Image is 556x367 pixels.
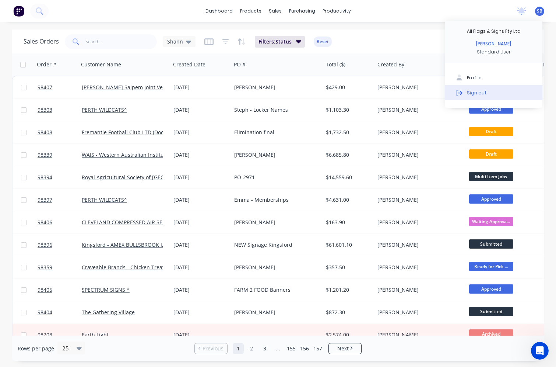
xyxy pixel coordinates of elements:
[38,211,82,233] a: 98406
[173,84,228,91] div: [DATE]
[38,151,52,159] span: 98339
[234,106,316,114] div: Steph - Locker Names
[203,345,224,352] span: Previous
[82,309,135,316] a: The Gathering Village
[82,129,175,136] a: Fremantle Football Club LTD (Dockers)
[38,234,82,256] a: 98396
[234,151,316,159] div: [PERSON_NAME]
[38,76,82,98] a: 98407
[469,217,513,226] span: Waiting Approva...
[299,343,310,354] a: Page 156
[82,264,164,271] a: Craveable Brands - Chicken Treat
[377,84,459,91] div: [PERSON_NAME]
[255,36,305,48] button: Filters:Status
[476,41,511,47] div: [PERSON_NAME]
[234,219,316,226] div: [PERSON_NAME]
[234,84,316,91] div: [PERSON_NAME]
[377,219,459,226] div: [PERSON_NAME]
[337,345,349,352] span: Next
[286,343,297,354] a: Page 155
[377,151,459,159] div: [PERSON_NAME]
[469,172,513,181] span: Multi Item Jobs
[469,307,513,316] span: Submitted
[173,106,228,114] div: [DATE]
[38,129,52,136] span: 98408
[469,262,513,271] span: Ready for Pick ...
[173,174,228,181] div: [DATE]
[82,174,203,181] a: Royal Agricultural Society of [GEOGRAPHIC_DATA]
[234,61,246,68] div: PO #
[469,239,513,249] span: Submitted
[38,144,82,166] a: 98339
[38,174,52,181] span: 98394
[469,104,513,114] span: Approved
[319,6,355,17] div: productivity
[377,286,459,294] div: [PERSON_NAME]
[82,241,228,248] a: Kingsford - AMEX BULLSBROOK UNITY TRUST (AMEXBULL) ^
[326,196,369,204] div: $4,631.00
[38,99,82,121] a: 98303
[173,286,228,294] div: [DATE]
[445,70,542,85] button: Profile
[326,331,369,339] div: $2,574.00
[377,61,404,68] div: Created By
[82,106,127,113] a: PERTH WILDCATS^
[38,264,52,271] span: 98359
[38,166,82,188] a: 98394
[377,331,459,339] div: [PERSON_NAME]
[38,279,82,301] a: 98405
[265,6,285,17] div: sales
[38,331,52,339] span: 98208
[469,194,513,204] span: Approved
[85,34,157,49] input: Search...
[13,6,24,17] img: Factory
[326,264,369,271] div: $357.50
[377,129,459,136] div: [PERSON_NAME]
[326,151,369,159] div: $6,685.80
[445,85,542,100] button: Sign out
[326,286,369,294] div: $1,201.20
[38,106,52,114] span: 98303
[38,121,82,143] a: 98408
[477,49,511,55] div: Standard User
[314,37,332,47] button: Reset
[38,256,82,278] a: 98359
[312,343,323,354] a: Page 157
[329,345,361,352] a: Next page
[259,343,270,354] a: Page 3
[467,75,482,81] div: Profile
[234,286,316,294] div: FARM 2 FOOD Banners
[38,309,52,316] span: 98404
[173,151,228,159] div: [DATE]
[326,129,369,136] div: $1,732.50
[173,196,228,204] div: [DATE]
[82,286,130,293] a: SPECTRUM SIGNS ^
[377,309,459,316] div: [PERSON_NAME]
[38,189,82,211] a: 98397
[246,343,257,354] a: Page 2
[173,241,228,249] div: [DATE]
[18,345,54,352] span: Rows per page
[326,219,369,226] div: $163.90
[173,219,228,226] div: [DATE]
[173,331,228,339] div: [DATE]
[38,324,82,346] a: 98208
[38,301,82,323] a: 98404
[173,264,228,271] div: [DATE]
[82,196,127,203] a: PERTH WILDCATS^
[537,8,542,14] span: SB
[469,284,513,294] span: Approved
[377,264,459,271] div: [PERSON_NAME]
[173,309,228,316] div: [DATE]
[82,219,182,226] a: CLEVELAND COMPRESSED AIR SERVICES^
[234,196,316,204] div: Emma - Memberships
[82,151,190,158] a: WAIS - Western Australian Institute of Sport
[234,309,316,316] div: [PERSON_NAME]
[234,241,316,249] div: NEW Signage Kingsford
[377,241,459,249] div: [PERSON_NAME]
[82,331,109,338] a: Earth Light
[377,196,459,204] div: [PERSON_NAME]
[236,6,265,17] div: products
[234,174,316,181] div: PO-2971
[173,61,205,68] div: Created Date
